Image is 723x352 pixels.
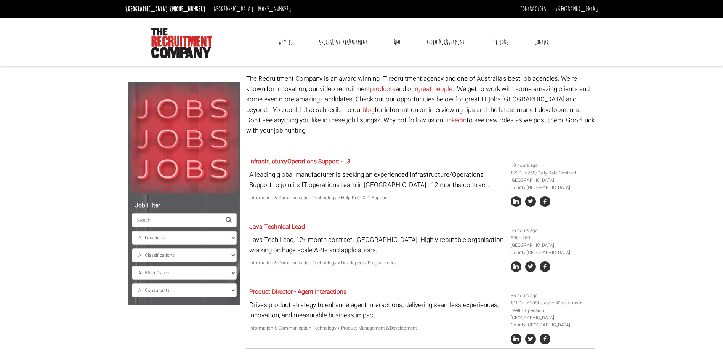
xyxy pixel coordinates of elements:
[249,222,305,231] a: Java Technical Lead
[313,33,374,52] a: Specialist Recruitment
[249,194,505,202] p: Information & Communication Technology > Help Desk & IT Support
[421,33,470,52] a: Video Recruitment
[511,170,592,177] li: €230 - €260/Daily Rate Contract
[249,325,505,332] p: Information & Communication Technology > Product Management & Development
[123,3,207,15] li: [GEOGRAPHIC_DATA]:
[511,299,592,314] li: €100k - €105k base + 30% bonus + health + pension
[255,5,291,13] a: [PHONE_NUMBER]
[249,170,505,190] p: A leading global manufacturer is seeking an experienced Infrastructure/Operations Support to join...
[249,259,505,267] p: Information & Communication Technology > Developers / Programmers
[529,33,557,52] a: Contact
[511,292,592,299] li: 36 hours ago
[132,213,221,227] input: Search
[511,234,592,242] li: 500 - 550
[511,162,592,169] li: 18 hours ago
[249,157,351,166] a: Infrastructure/Operations Support - L3
[170,5,205,13] a: [PHONE_NUMBER]
[370,84,396,94] a: products
[511,314,592,329] li: [GEOGRAPHIC_DATA] County [GEOGRAPHIC_DATA]
[151,28,212,58] img: The Recruitment Company
[511,177,592,191] li: [GEOGRAPHIC_DATA] County [GEOGRAPHIC_DATA]
[556,5,598,13] a: [GEOGRAPHIC_DATA]
[511,242,592,256] li: [GEOGRAPHIC_DATA] County [GEOGRAPHIC_DATA]
[362,105,375,115] a: blog
[443,115,467,125] a: Linkedin
[417,84,452,94] a: great people
[485,33,514,52] a: The Jobs
[511,227,592,234] li: 36 hours ago
[209,3,293,15] li: [GEOGRAPHIC_DATA]:
[249,235,505,255] p: Java Tech Lead, 12+ month contract, [GEOGRAPHIC_DATA]. Highly reputable organisation working on h...
[132,202,237,209] h5: Job Filter
[249,287,346,296] a: Product Director - Agent Interactions
[520,5,546,13] a: Contractors
[128,82,240,194] img: Jobs, Jobs, Jobs
[273,33,298,52] a: Why Us
[249,300,505,320] p: Drives product strategy to enhance agent interactions, delivering seamless experiences, innovatio...
[246,74,595,136] p: The Recruitment Company is an award winning IT recruitment agency and one of Australia's best job...
[388,33,406,52] a: RPO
